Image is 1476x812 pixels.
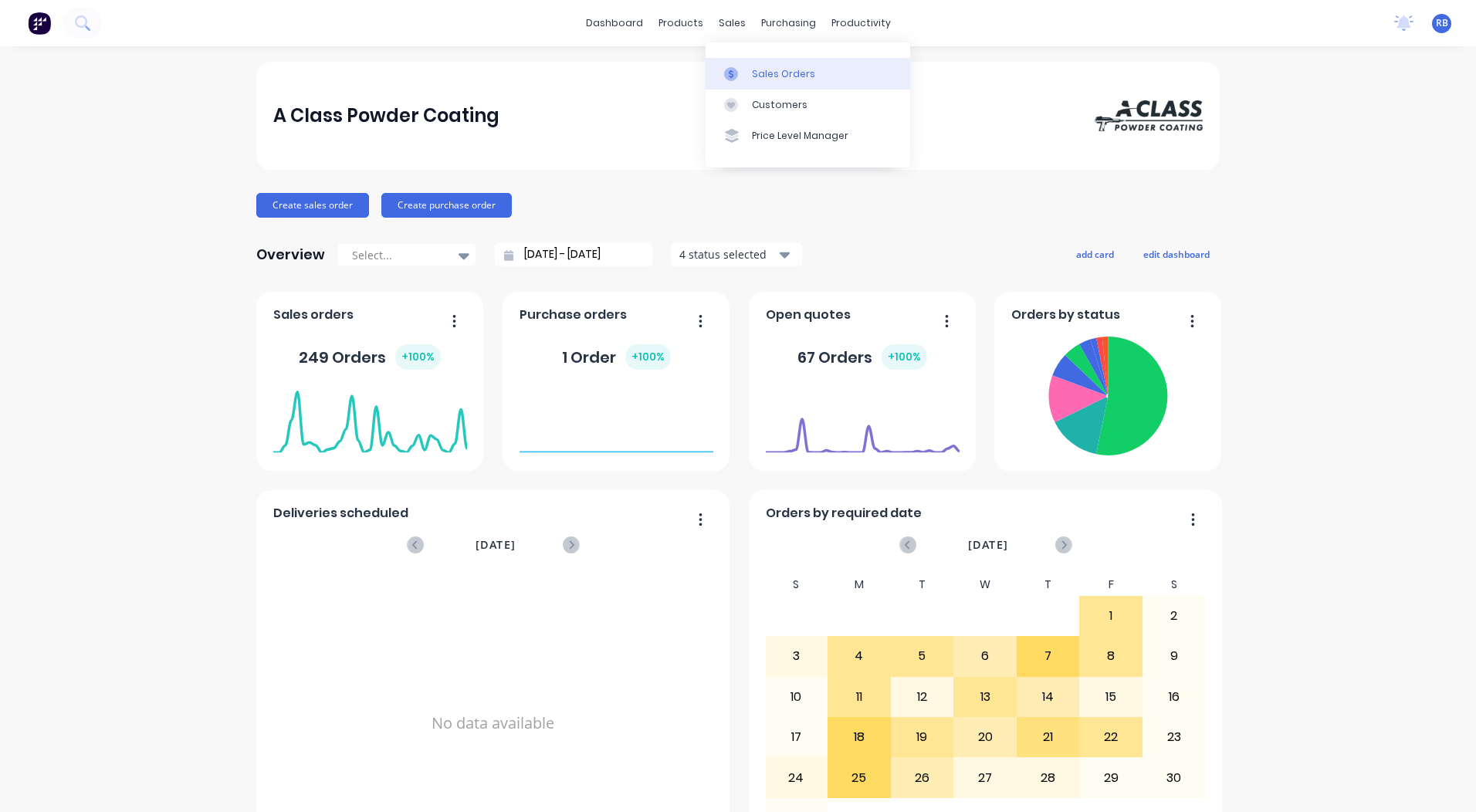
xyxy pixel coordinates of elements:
div: 19 [892,718,953,756]
div: 17 [766,718,828,756]
div: 30 [1143,758,1205,797]
span: Deliveries scheduled [273,504,408,523]
div: 10 [766,678,828,716]
div: 4 [828,637,890,675]
img: A Class Powder Coating [1095,100,1203,131]
div: 23 [1143,718,1205,756]
div: 12 [892,678,953,716]
div: 13 [954,678,1016,716]
div: A Class Powder Coating [273,100,499,131]
button: 4 status selected [671,243,802,266]
div: M [828,573,891,596]
div: 18 [828,718,890,756]
div: 29 [1080,758,1142,797]
button: add card [1066,244,1124,264]
button: Create sales order [256,193,369,218]
div: 8 [1080,637,1142,675]
div: 9 [1143,637,1205,675]
div: products [651,12,711,35]
div: 24 [766,758,828,797]
div: Overview [256,239,325,270]
div: F [1079,573,1143,596]
div: W [953,573,1017,596]
span: Orders by status [1011,306,1120,324]
div: + 100 % [625,344,671,370]
div: 11 [828,678,890,716]
div: 6 [954,637,1016,675]
span: RB [1436,16,1448,30]
span: Purchase orders [520,306,627,324]
div: + 100 % [882,344,927,370]
span: [DATE] [476,536,516,553]
div: 1 [1080,597,1142,635]
div: Customers [752,98,807,112]
a: Price Level Manager [706,120,910,151]
span: Sales orders [273,306,354,324]
div: purchasing [753,12,824,35]
a: Sales Orders [706,58,910,89]
div: 5 [892,637,953,675]
div: 21 [1017,718,1079,756]
button: edit dashboard [1133,244,1220,264]
div: 26 [892,758,953,797]
span: Open quotes [766,306,851,324]
div: T [891,573,954,596]
div: 28 [1017,758,1079,797]
a: Customers [706,90,910,120]
div: 249 Orders [299,344,441,370]
div: 4 status selected [679,246,777,262]
span: [DATE] [968,536,1008,553]
div: S [1143,573,1206,596]
div: Sales Orders [752,67,815,81]
div: 67 Orders [797,344,927,370]
div: 20 [954,718,1016,756]
div: Price Level Manager [752,129,848,143]
a: dashboard [578,12,651,35]
div: 22 [1080,718,1142,756]
div: 1 Order [562,344,671,370]
div: 2 [1143,597,1205,635]
div: 16 [1143,678,1205,716]
div: 27 [954,758,1016,797]
div: 3 [766,637,828,675]
div: 7 [1017,637,1079,675]
div: S [765,573,828,596]
div: 15 [1080,678,1142,716]
div: 25 [828,758,890,797]
div: T [1017,573,1080,596]
div: 14 [1017,678,1079,716]
div: productivity [824,12,899,35]
img: Factory [28,12,51,35]
div: + 100 % [395,344,441,370]
button: Create purchase order [381,193,512,218]
div: sales [711,12,753,35]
